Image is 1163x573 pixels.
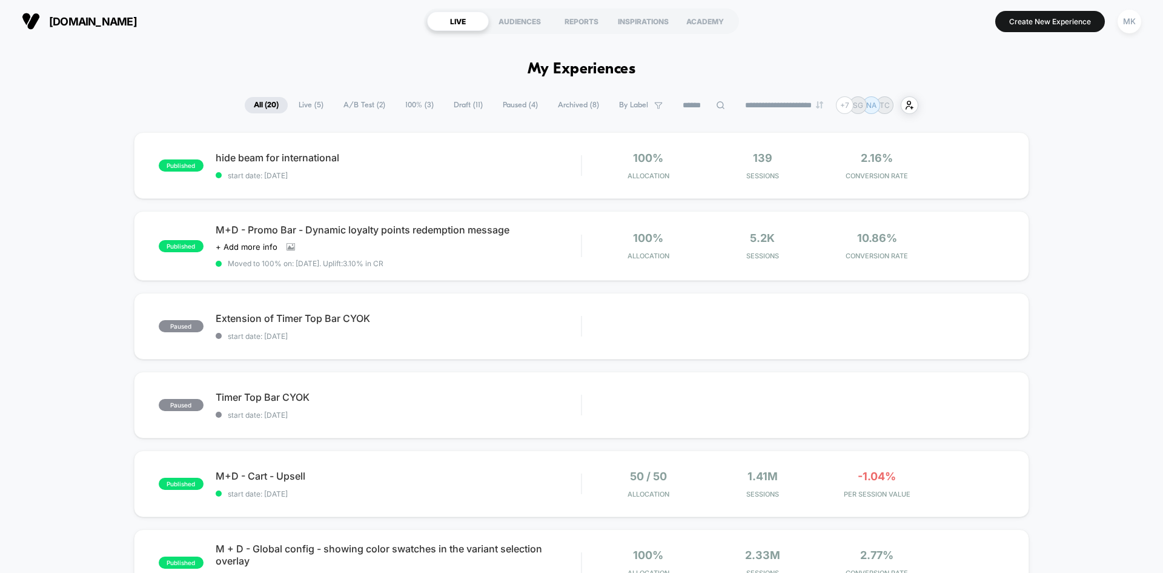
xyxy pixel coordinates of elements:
[159,399,204,411] span: paused
[290,97,333,113] span: Live ( 5 )
[709,490,817,498] span: Sessions
[216,312,581,324] span: Extension of Timer Top Bar CYOK
[853,101,863,110] p: SG
[551,12,612,31] div: REPORTS
[1118,10,1141,33] div: MK
[216,410,581,420] span: start date: [DATE]
[216,332,581,341] span: start date: [DATE]
[159,240,204,252] span: published
[630,470,667,483] span: 50 / 50
[216,224,581,236] span: M+D - Promo Bar - Dynamic loyalty points redemption message
[427,12,489,31] div: LIVE
[858,470,896,483] span: -1.04%
[628,172,669,180] span: Allocation
[612,12,674,31] div: INSPIRATIONS
[633,152,663,164] span: 100%
[823,490,931,498] span: PER SESSION VALUE
[49,15,137,28] span: [DOMAIN_NAME]
[216,242,277,252] span: + Add more info
[216,171,581,180] span: start date: [DATE]
[216,391,581,403] span: Timer Top Bar CYOK
[159,320,204,332] span: paused
[396,97,443,113] span: 100% ( 3 )
[159,557,204,569] span: published
[549,97,608,113] span: Archived ( 8 )
[823,172,931,180] span: CONVERSION RATE
[489,12,551,31] div: AUDIENCES
[22,12,40,30] img: Visually logo
[709,172,817,180] span: Sessions
[619,101,648,110] span: By Label
[823,252,931,260] span: CONVERSION RATE
[216,152,581,164] span: hide beam for international
[866,101,876,110] p: NA
[674,12,736,31] div: ACADEMY
[159,478,204,490] span: published
[18,12,141,31] button: [DOMAIN_NAME]
[816,101,823,109] img: end
[709,252,817,260] span: Sessions
[245,97,288,113] span: All ( 20 )
[528,61,636,78] h1: My Experiences
[445,97,492,113] span: Draft ( 11 )
[745,549,780,561] span: 2.33M
[857,232,897,244] span: 10.86%
[228,259,383,268] span: Moved to 100% on: [DATE] . Uplift: 3.10% in CR
[995,11,1105,32] button: Create New Experience
[1114,9,1145,34] button: MK
[861,152,893,164] span: 2.16%
[334,97,394,113] span: A/B Test ( 2 )
[216,470,581,482] span: M+D - Cart - Upsell
[216,543,581,567] span: M + D - Global config - showing color swatches in the variant selection overlay
[750,232,775,244] span: 5.2k
[633,549,663,561] span: 100%
[159,159,204,172] span: published
[494,97,547,113] span: Paused ( 4 )
[860,549,893,561] span: 2.77%
[628,252,669,260] span: Allocation
[628,490,669,498] span: Allocation
[836,96,853,114] div: + 7
[633,232,663,244] span: 100%
[880,101,890,110] p: TC
[216,489,581,498] span: start date: [DATE]
[753,152,772,164] span: 139
[747,470,778,483] span: 1.41M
